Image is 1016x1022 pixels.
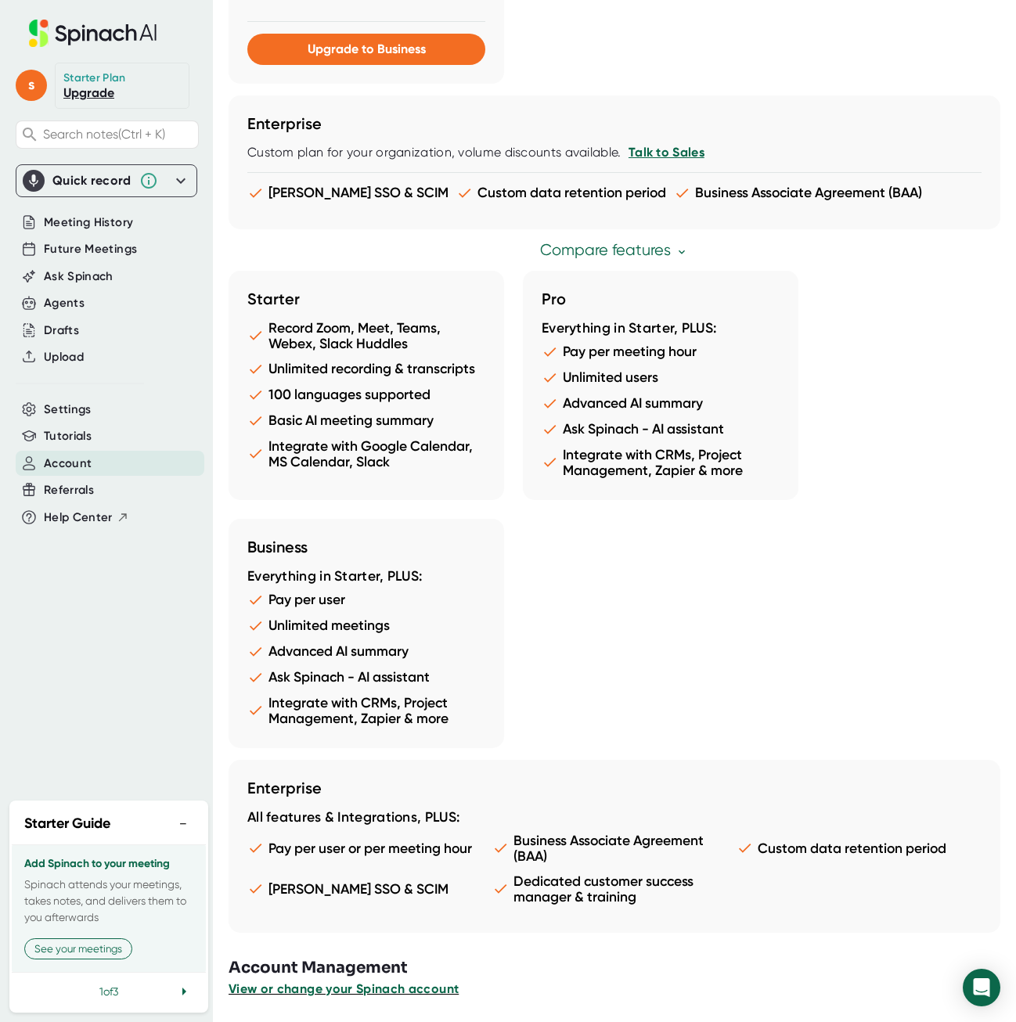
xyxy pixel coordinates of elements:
[247,695,485,726] li: Integrate with CRMs, Project Management, Zapier & more
[229,980,459,999] button: View or change your Spinach account
[542,447,780,478] li: Integrate with CRMs, Project Management, Zapier & more
[44,240,137,258] button: Future Meetings
[247,438,485,470] li: Integrate with Google Calendar, MS Calendar, Slack
[44,455,92,473] button: Account
[229,956,1016,980] h3: Account Management
[247,833,492,864] li: Pay per user or per meeting hour
[44,268,113,286] button: Ask Spinach
[247,592,485,608] li: Pay per user
[44,294,85,312] button: Agents
[247,779,982,797] h3: Enterprise
[247,809,982,826] div: All features & Integrations, PLUS:
[247,185,449,201] li: [PERSON_NAME] SSO & SCIM
[44,427,92,445] button: Tutorials
[629,145,704,160] a: Talk to Sales
[24,938,132,959] button: See your meetings
[247,387,485,403] li: 100 languages supported
[542,290,780,308] h3: Pro
[542,369,780,386] li: Unlimited users
[247,538,485,556] h3: Business
[63,71,126,85] div: Starter Plan
[542,320,780,337] div: Everything in Starter, PLUS:
[247,568,485,585] div: Everything in Starter, PLUS:
[247,873,492,905] li: [PERSON_NAME] SSO & SCIM
[44,322,79,340] button: Drafts
[44,401,92,419] button: Settings
[737,833,982,864] li: Custom data retention period
[24,858,193,870] h3: Add Spinach to your meeting
[308,41,426,56] span: Upgrade to Business
[63,85,114,100] a: Upgrade
[24,813,110,834] h2: Starter Guide
[52,173,132,189] div: Quick record
[44,214,133,232] button: Meeting History
[173,812,193,835] button: −
[247,290,485,308] h3: Starter
[247,617,485,634] li: Unlimited meetings
[24,876,193,926] p: Spinach attends your meetings, takes notes, and delivers them to you afterwards
[247,361,485,377] li: Unlimited recording & transcripts
[247,145,982,160] div: Custom plan for your organization, volume discounts available.
[542,421,780,437] li: Ask Spinach - AI assistant
[43,127,165,142] span: Search notes (Ctrl + K)
[247,320,485,351] li: Record Zoom, Meet, Teams, Webex, Slack Huddles
[44,481,94,499] button: Referrals
[99,985,118,998] span: 1 of 3
[540,241,688,259] a: Compare features
[44,509,129,527] button: Help Center
[542,344,780,360] li: Pay per meeting hour
[44,509,113,527] span: Help Center
[44,348,84,366] button: Upload
[247,643,485,660] li: Advanced AI summary
[229,981,459,996] span: View or change your Spinach account
[456,185,666,201] li: Custom data retention period
[963,969,1000,1006] div: Open Intercom Messenger
[247,114,982,133] h3: Enterprise
[16,70,47,101] span: s
[492,873,737,905] li: Dedicated customer success manager & training
[674,185,922,201] li: Business Associate Agreement (BAA)
[23,165,190,196] div: Quick record
[542,395,780,412] li: Advanced AI summary
[492,833,737,864] li: Business Associate Agreement (BAA)
[247,669,485,686] li: Ask Spinach - AI assistant
[247,34,485,65] button: Upgrade to Business
[247,412,485,429] li: Basic AI meeting summary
